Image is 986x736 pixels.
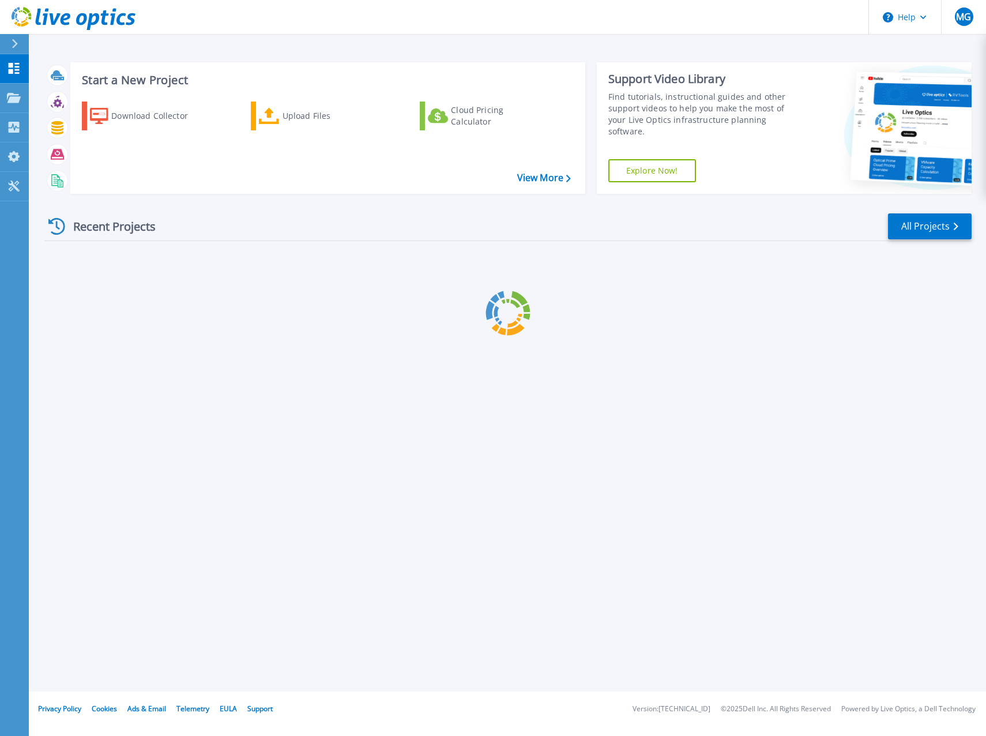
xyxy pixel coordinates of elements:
div: Find tutorials, instructional guides and other support videos to help you make the most of your L... [608,91,798,137]
a: Privacy Policy [38,704,81,714]
a: Download Collector [82,102,210,130]
a: Cloud Pricing Calculator [420,102,548,130]
a: EULA [220,704,237,714]
div: Recent Projects [44,212,171,241]
a: Ads & Email [127,704,166,714]
h3: Start a New Project [82,74,570,87]
a: Support [247,704,273,714]
div: Cloud Pricing Calculator [451,104,543,127]
li: © 2025 Dell Inc. All Rights Reserved [721,705,831,713]
li: Powered by Live Optics, a Dell Technology [841,705,976,713]
a: All Projects [888,213,972,239]
li: Version: [TECHNICAL_ID] [633,705,710,713]
div: Support Video Library [608,72,798,87]
a: Cookies [92,704,117,714]
a: Telemetry [176,704,209,714]
div: Upload Files [283,104,375,127]
span: MG [956,12,971,21]
a: Explore Now! [608,159,696,182]
div: Download Collector [111,104,204,127]
a: View More [517,172,571,183]
a: Upload Files [251,102,379,130]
